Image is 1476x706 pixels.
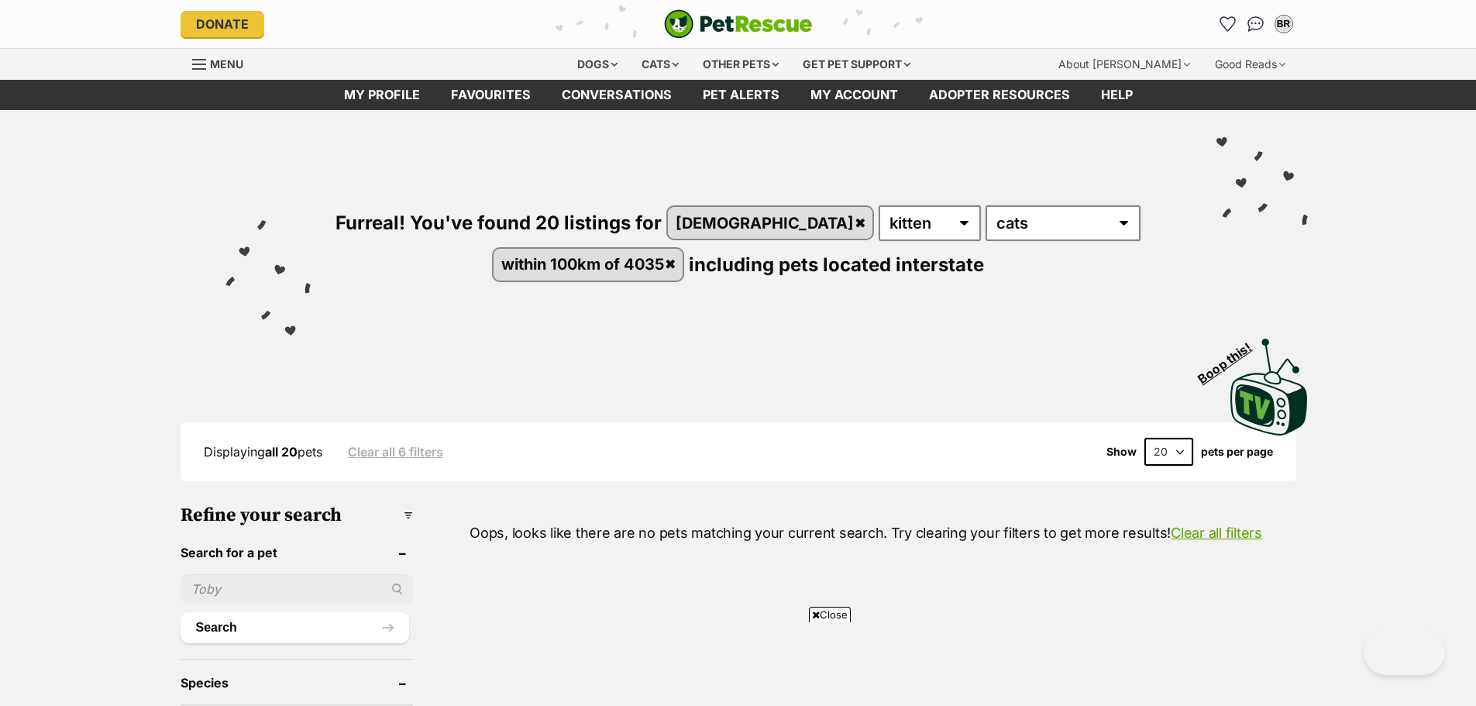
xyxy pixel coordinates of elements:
[664,9,813,39] img: logo-cat-932fe2b9b8326f06289b0f2fb663e598f794de774fb13d1741a6617ecf9a85b4.svg
[1201,446,1273,458] label: pets per page
[181,546,413,560] header: Search for a pet
[181,11,264,37] a: Donate
[1085,80,1148,110] a: Help
[181,574,413,604] input: Toby
[546,80,687,110] a: conversations
[792,49,921,80] div: Get pet support
[692,49,790,80] div: Other pets
[1106,446,1137,458] span: Show
[1216,12,1296,36] ul: Account quick links
[913,80,1085,110] a: Adopter resources
[181,505,413,526] h3: Refine your search
[348,445,443,459] a: Clear all 6 filters
[809,607,851,622] span: Close
[664,9,813,39] a: PetRescue
[329,80,435,110] a: My profile
[335,212,662,234] span: Furreal! You've found 20 listings for
[1204,49,1296,80] div: Good Reads
[181,676,413,690] header: Species
[566,49,628,80] div: Dogs
[1216,12,1240,36] a: Favourites
[631,49,690,80] div: Cats
[204,444,322,460] span: Displaying pets
[668,207,872,239] a: [DEMOGRAPHIC_DATA]
[1244,12,1268,36] a: Conversations
[1230,325,1308,438] a: Boop this!
[436,522,1296,543] p: Oops, looks like there are no pets matching your current search. Try clearing your filters to get...
[1048,49,1201,80] div: About [PERSON_NAME]
[1247,16,1264,32] img: chat-41dd97257d64d25036548639549fe6c8038ab92f7586957e7f3b1b290dea8141.svg
[456,629,1020,698] iframe: Advertisement
[795,80,913,110] a: My account
[1230,339,1308,435] img: PetRescue TV logo
[1271,12,1296,36] button: My account
[265,444,298,460] strong: all 20
[1364,629,1445,675] iframe: Help Scout Beacon - Open
[687,80,795,110] a: Pet alerts
[689,253,984,275] span: including pets located interstate
[181,612,409,643] button: Search
[210,57,243,71] span: Menu
[192,49,254,77] a: Menu
[1276,16,1292,32] div: BR
[1195,330,1266,386] span: Boop this!
[494,249,683,281] a: within 100km of 4035
[1171,525,1262,541] a: Clear all filters
[435,80,546,110] a: Favourites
